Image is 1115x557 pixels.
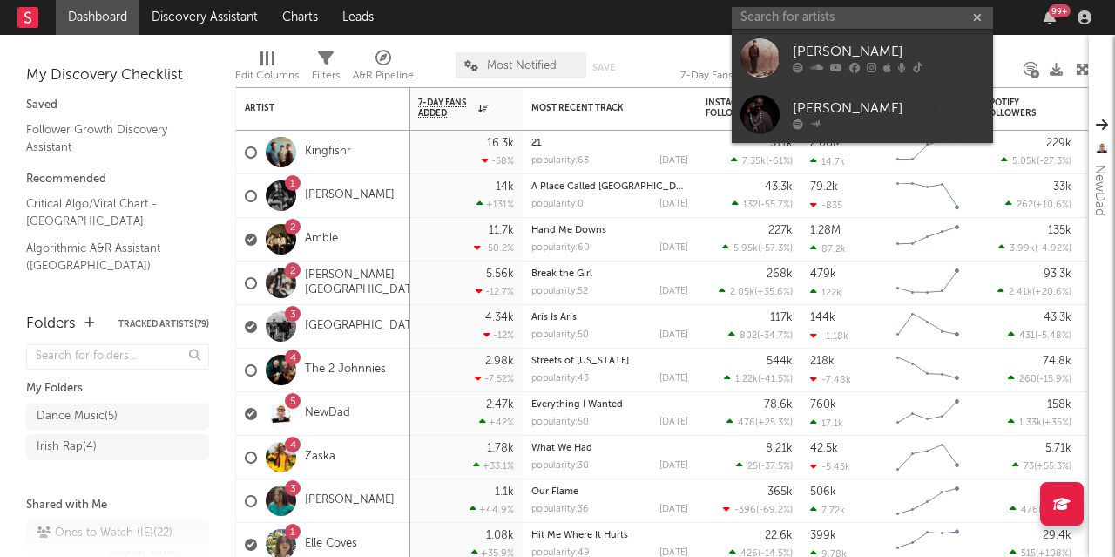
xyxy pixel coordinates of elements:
[659,287,688,296] div: [DATE]
[1044,418,1069,428] span: +35 %
[889,262,967,305] svg: Chart title
[305,450,335,465] a: Zaska
[531,156,589,166] div: popularity: 63
[473,460,514,472] div: +33.1 %
[531,139,688,148] div: 21
[531,182,688,192] div: A Place Called Newfoundland (Studio Version)
[1043,356,1071,367] div: 74.8k
[889,218,967,262] svg: Chart title
[26,194,192,230] a: Critical Algo/Viral Chart - [GEOGRAPHIC_DATA]
[1044,268,1071,280] div: 93.3k
[810,330,848,342] div: -1.18k
[305,268,422,298] a: [PERSON_NAME][GEOGRAPHIC_DATA]
[305,406,350,421] a: NewDad
[722,242,793,254] div: ( )
[1010,504,1071,515] div: ( )
[1019,418,1042,428] span: 1.33k
[531,226,688,235] div: Hand Me Downs
[531,418,589,427] div: popularity: 50
[531,182,771,192] a: A Place Called [GEOGRAPHIC_DATA] (Studio Version)
[305,363,386,377] a: The 2 Johnnies
[659,505,688,514] div: [DATE]
[723,504,793,515] div: ( )
[474,242,514,254] div: -50.2 %
[659,200,688,209] div: [DATE]
[659,374,688,384] div: [DATE]
[486,530,514,541] div: 1.08k
[810,243,846,255] div: 87.2k
[531,287,588,296] div: popularity: 52
[1036,200,1069,210] span: +10.6 %
[1035,288,1069,297] span: +20.6 %
[768,157,790,166] span: -61 %
[1045,443,1071,454] div: 5.71k
[1019,375,1037,384] span: 260
[37,523,172,544] div: Ones to Watch (IE) ( 22 )
[1044,10,1056,24] button: 99+
[1048,225,1071,236] div: 135k
[1008,329,1071,341] div: ( )
[496,181,514,193] div: 14k
[1008,373,1071,384] div: ( )
[1049,4,1071,17] div: 99 +
[1039,375,1069,384] span: -15.9 %
[235,65,299,86] div: Edit Columns
[724,373,793,384] div: ( )
[531,103,662,113] div: Most Recent Track
[245,103,375,113] div: Artist
[889,174,967,218] svg: Chart title
[728,329,793,341] div: ( )
[1001,155,1071,166] div: ( )
[486,268,514,280] div: 5.56k
[736,460,793,472] div: ( )
[118,320,209,329] button: Tracked Artists(79)
[531,313,688,323] div: Arís Is Arís
[734,506,756,515] span: -396
[740,331,757,341] span: 802
[731,155,793,166] div: ( )
[1021,506,1038,515] span: 476
[760,375,790,384] span: -41.5 %
[1005,199,1071,210] div: ( )
[305,493,395,508] a: [PERSON_NAME]
[765,530,793,541] div: 22.6k
[531,243,590,253] div: popularity: 60
[531,226,606,235] a: Hand Me Downs
[680,44,811,94] div: 7-Day Fans Added (7-Day Fans Added)
[418,98,474,119] span: 7-Day Fans Added
[719,286,793,297] div: ( )
[485,312,514,323] div: 4.34k
[26,344,209,370] input: Search for folders...
[37,437,97,458] div: Irish Rap ( 4 )
[592,63,615,72] button: Save
[732,30,993,86] a: [PERSON_NAME]
[485,356,514,367] div: 2.98k
[1044,312,1071,323] div: 43.3k
[742,157,766,166] span: 7.35k
[1010,244,1035,254] span: 3.99k
[487,60,557,71] span: Most Notified
[1019,331,1035,341] span: 431
[531,330,589,340] div: popularity: 50
[1037,331,1069,341] span: -5.48 %
[1012,460,1071,472] div: ( )
[810,399,836,411] div: 760k
[305,319,422,334] a: [GEOGRAPHIC_DATA]
[770,138,793,149] div: 311k
[486,399,514,411] div: 2.47k
[747,462,758,472] span: 25
[810,356,835,367] div: 218k
[531,400,688,410] div: Everything I Wanted
[810,287,841,298] div: 122k
[767,486,793,498] div: 365k
[1037,244,1069,254] span: -4.92 %
[767,268,793,280] div: 268k
[1046,138,1071,149] div: 229k
[531,400,623,410] a: Everything I Wanted
[659,156,688,166] div: [DATE]
[1009,288,1032,297] span: 2.41k
[997,286,1071,297] div: ( )
[470,504,514,515] div: +44.9 %
[810,200,842,211] div: -835
[1047,399,1071,411] div: 158k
